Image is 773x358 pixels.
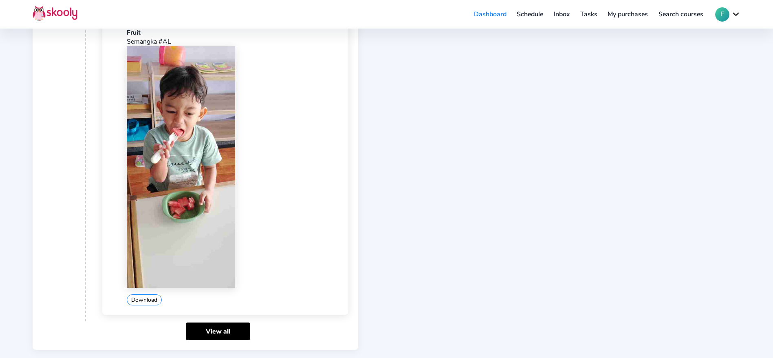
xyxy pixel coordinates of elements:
div: 10:15 [42,2,86,321]
a: Schedule [512,8,549,21]
img: 202412070848115500931045662322111429528484446419202508210315128952925019923100.jpg [127,46,235,288]
button: Download [127,294,162,305]
a: My purchases [602,8,653,21]
p: Semangka #AL [127,37,308,46]
img: Skooly [33,5,77,21]
a: Dashboard [469,8,512,21]
a: Tasks [575,8,603,21]
a: View all [186,323,250,340]
div: Fruit [127,28,308,37]
a: Search courses [653,8,709,21]
button: Fchevron down outline [715,7,740,22]
a: Inbox [548,8,575,21]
